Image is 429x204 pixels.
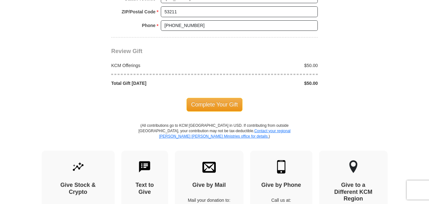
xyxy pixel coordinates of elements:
[108,80,215,86] div: Total Gift [DATE]
[142,21,156,30] strong: Phone
[261,182,301,189] h4: Give by Phone
[349,160,358,173] img: other-region
[71,160,85,173] img: give-by-stock.svg
[261,197,301,203] p: Call us at:
[138,160,151,173] img: text-to-give.svg
[214,62,321,69] div: $50.00
[108,62,215,69] div: KCM Offerings
[53,182,104,195] h4: Give Stock & Crypto
[187,98,243,111] span: Complete Your Gift
[186,197,232,203] p: Mail your donation to:
[159,129,290,139] a: Contact your regional [PERSON_NAME] [PERSON_NAME] Ministries office for details.
[122,7,156,16] strong: ZIP/Postal Code
[186,182,232,189] h4: Give by Mail
[214,80,321,86] div: $50.00
[275,160,288,173] img: mobile.svg
[133,182,157,195] h4: Text to Give
[111,48,142,54] span: Review Gift
[330,182,377,202] h4: Give to a Different KCM Region
[202,160,216,173] img: envelope.svg
[138,123,291,151] p: (All contributions go to KCM [GEOGRAPHIC_DATA] in USD. If contributing from outside [GEOGRAPHIC_D...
